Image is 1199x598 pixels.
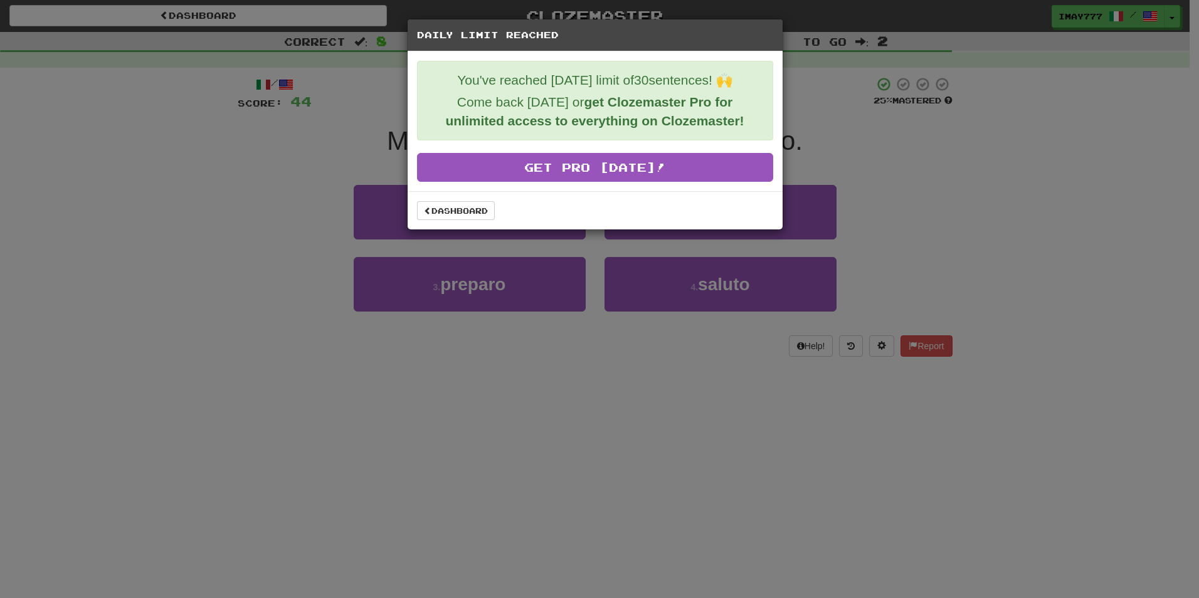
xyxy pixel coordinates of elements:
strong: get Clozemaster Pro for unlimited access to everything on Clozemaster! [445,95,744,128]
h5: Daily Limit Reached [417,29,773,41]
a: Dashboard [417,201,495,220]
p: Come back [DATE] or [427,93,763,130]
p: You've reached [DATE] limit of 30 sentences! 🙌 [427,71,763,90]
a: Get Pro [DATE]! [417,153,773,182]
